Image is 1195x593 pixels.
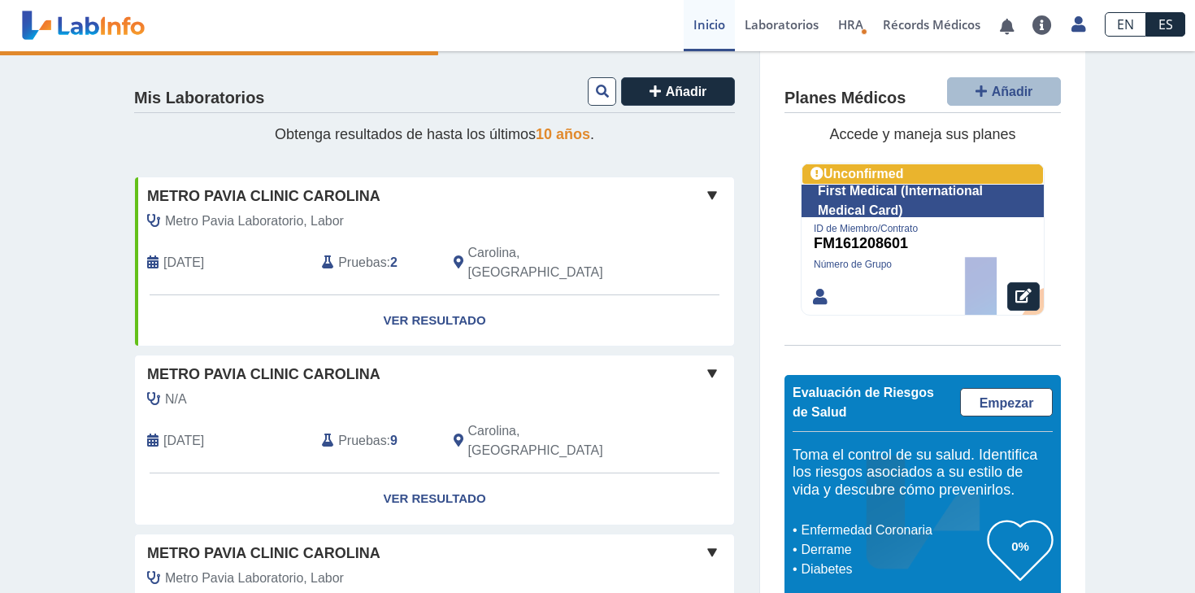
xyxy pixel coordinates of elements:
span: Carolina, PR [468,243,648,282]
a: Ver Resultado [135,473,734,525]
span: 2025-09-19 [163,253,204,273]
div: : [310,421,441,460]
span: Evaluación de Riesgos de Salud [793,386,934,419]
b: 9 [390,434,398,447]
b: 2 [390,255,398,269]
li: Diabetes [797,560,988,579]
span: Obtenga resultados de hasta los últimos . [275,126,594,142]
span: Metro Pavia Clinic Carolina [147,364,380,386]
span: 10 años [536,126,590,142]
span: 2024-12-09 [163,431,204,451]
span: Metro Pavia Clinic Carolina [147,543,380,565]
span: Accede y maneja sus planes [829,126,1015,142]
h4: Mis Laboratorios [134,89,264,108]
a: ES [1146,12,1185,37]
span: Metro Pavia Laboratorio, Labor [165,569,344,588]
button: Añadir [947,77,1061,106]
span: Metro Pavia Clinic Carolina [147,185,380,207]
li: Derrame [797,540,988,560]
li: Enfermedad Coronaria [797,521,988,540]
span: Metro Pavia Laboratorio, Labor [165,211,344,231]
span: Empezar [980,396,1034,410]
span: Pruebas [338,431,386,451]
button: Añadir [621,77,735,106]
a: EN [1105,12,1146,37]
span: Añadir [666,85,707,98]
span: Añadir [992,85,1033,98]
span: N/A [165,390,187,409]
a: Empezar [960,388,1053,416]
a: Ver Resultado [135,295,734,347]
h4: Planes Médicos [784,89,906,108]
div: : [310,243,441,282]
h5: Toma el control de su salud. Identifica los riesgos asociados a su estilo de vida y descubre cómo... [793,447,1053,499]
span: Carolina, PR [468,421,648,460]
span: Pruebas [338,253,386,273]
h3: 0% [988,536,1053,556]
span: HRA [838,16,863,33]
